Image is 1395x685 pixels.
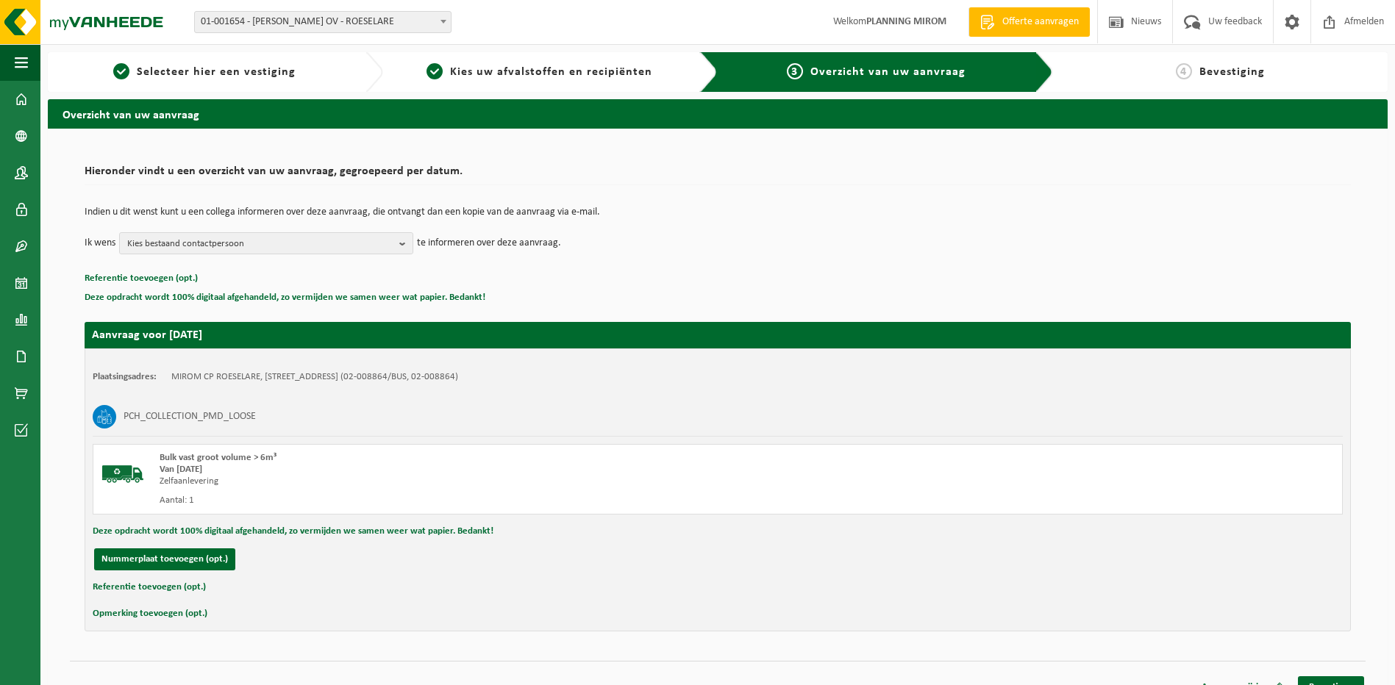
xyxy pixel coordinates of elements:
button: Referentie toevoegen (opt.) [93,578,206,597]
span: Selecteer hier een vestiging [137,66,296,78]
span: Offerte aanvragen [999,15,1082,29]
p: te informeren over deze aanvraag. [417,232,561,254]
span: Kies bestaand contactpersoon [127,233,393,255]
strong: Van [DATE] [160,465,202,474]
td: MIROM CP ROESELARE, [STREET_ADDRESS] (02-008864/BUS, 02-008864) [171,371,458,383]
button: Referentie toevoegen (opt.) [85,269,198,288]
span: 1 [113,63,129,79]
button: Deze opdracht wordt 100% digitaal afgehandeld, zo vermijden we samen weer wat papier. Bedankt! [85,288,485,307]
button: Kies bestaand contactpersoon [119,232,413,254]
img: BL-SO-LV.png [101,452,145,496]
strong: Plaatsingsadres: [93,372,157,381]
div: Zelfaanlevering [160,476,777,487]
button: Deze opdracht wordt 100% digitaal afgehandeld, zo vermijden we samen weer wat papier. Bedankt! [93,522,493,541]
strong: PLANNING MIROM [866,16,946,27]
h2: Overzicht van uw aanvraag [48,99,1388,128]
a: 1Selecteer hier een vestiging [55,63,354,81]
span: 01-001654 - MIROM ROESELARE OV - ROESELARE [194,11,452,33]
button: Nummerplaat toevoegen (opt.) [94,548,235,570]
h2: Hieronder vindt u een overzicht van uw aanvraag, gegroepeerd per datum. [85,165,1351,185]
a: 2Kies uw afvalstoffen en recipiënten [390,63,689,81]
span: 4 [1176,63,1192,79]
strong: Aanvraag voor [DATE] [92,329,202,341]
span: 01-001654 - MIROM ROESELARE OV - ROESELARE [195,12,451,32]
span: Overzicht van uw aanvraag [810,66,966,78]
span: Bevestiging [1199,66,1265,78]
span: Kies uw afvalstoffen en recipiënten [450,66,652,78]
a: Offerte aanvragen [968,7,1090,37]
span: Bulk vast groot volume > 6m³ [160,453,276,462]
p: Indien u dit wenst kunt u een collega informeren over deze aanvraag, die ontvangt dan een kopie v... [85,207,1351,218]
button: Opmerking toevoegen (opt.) [93,604,207,623]
h3: PCH_COLLECTION_PMD_LOOSE [124,405,256,428]
div: Aantal: 1 [160,495,777,506]
p: Ik wens [85,232,115,254]
span: 2 [427,63,443,79]
span: 3 [787,63,803,79]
